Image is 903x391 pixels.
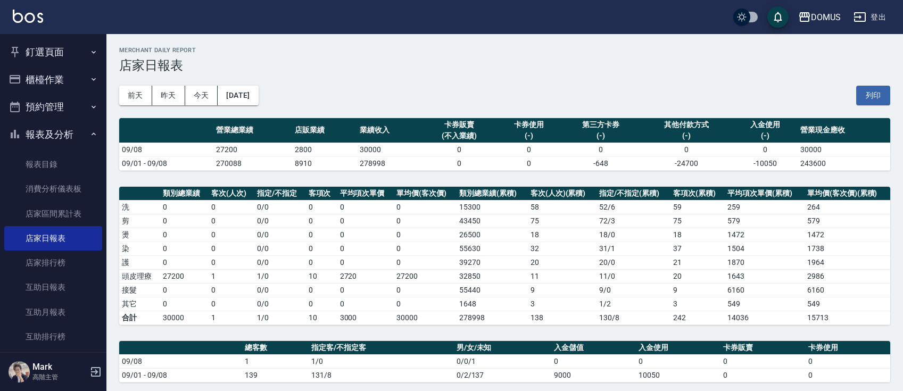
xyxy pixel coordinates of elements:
td: 1738 [805,242,890,255]
td: 0 / 0 [254,242,305,255]
button: 昨天 [152,86,185,105]
a: 報表目錄 [4,152,102,177]
td: 燙 [119,228,160,242]
td: 20 [670,269,725,283]
td: 0 [337,297,394,311]
h5: Mark [32,362,87,372]
td: 264 [805,200,890,214]
td: 0 [496,143,561,156]
table: a dense table [119,118,890,171]
td: 6160 [805,283,890,297]
td: 0 [394,200,457,214]
td: 1/0 [309,354,454,368]
h3: 店家日報表 [119,58,890,73]
td: 1/0 [254,311,305,325]
td: 20 / 0 [597,255,670,269]
td: 10 [306,269,337,283]
div: (-) [643,130,730,142]
div: (-) [735,130,795,142]
button: 今天 [185,86,218,105]
td: 579 [805,214,890,228]
div: DOMUS [811,11,841,24]
td: 26500 [457,228,528,242]
img: Person [9,361,30,382]
td: 0 [160,200,209,214]
td: 0 [394,242,457,255]
td: 52 / 6 [597,200,670,214]
td: 09/01 - 09/08 [119,368,242,382]
td: 2986 [805,269,890,283]
td: 11 [528,269,597,283]
td: 11 / 0 [597,269,670,283]
button: 櫃檯作業 [4,66,102,94]
td: 0 [209,242,254,255]
td: 131/8 [309,368,454,382]
a: 互助點數明細 [4,349,102,373]
td: 9 [528,283,597,297]
button: [DATE] [218,86,258,105]
td: 31 / 1 [597,242,670,255]
td: 27200 [160,269,209,283]
div: (-) [564,130,637,142]
th: 指定/不指定 [254,187,305,201]
button: 前天 [119,86,152,105]
button: 釘選頁面 [4,38,102,66]
td: -24700 [640,156,733,170]
a: 互助日報表 [4,275,102,300]
p: 高階主管 [32,372,87,382]
td: 55440 [457,283,528,297]
td: 0 [337,242,394,255]
td: 10 [306,311,337,325]
td: 37 [670,242,725,255]
td: 20 [528,255,597,269]
td: 1 [209,269,254,283]
th: 類別總業績 [160,187,209,201]
button: 登出 [849,7,890,27]
div: 卡券販賣 [425,119,494,130]
td: 1 [242,354,309,368]
td: -10050 [733,156,798,170]
div: (-) [499,130,559,142]
td: 8910 [292,156,357,170]
td: 32 [528,242,597,255]
td: 1504 [725,242,805,255]
td: 0 / 0 [254,200,305,214]
td: 30000 [798,143,890,156]
td: 0 [496,156,561,170]
td: 護 [119,255,160,269]
div: 其他付款方式 [643,119,730,130]
td: 0 [337,228,394,242]
td: 1 / 0 [254,269,305,283]
td: 259 [725,200,805,214]
th: 業績收入 [357,118,422,143]
td: 58 [528,200,597,214]
th: 客次(人次)(累積) [528,187,597,201]
td: 3 [528,297,597,311]
th: 平均項次單價 [337,187,394,201]
td: 10050 [636,368,720,382]
th: 總客數 [242,341,309,355]
button: save [767,6,789,28]
td: 0 / 0 [254,214,305,228]
td: 0 [337,214,394,228]
th: 單均價(客次價)(累積) [805,187,890,201]
td: 0 [209,297,254,311]
td: 55630 [457,242,528,255]
td: 549 [805,297,890,311]
td: 0 [306,200,337,214]
td: 1 / 2 [597,297,670,311]
th: 客項次(累積) [670,187,725,201]
td: 1472 [725,228,805,242]
div: 第三方卡券 [564,119,637,130]
td: 18 / 0 [597,228,670,242]
div: 卡券使用 [499,119,559,130]
td: 43450 [457,214,528,228]
td: 洗 [119,200,160,214]
td: 其它 [119,297,160,311]
td: 0 [806,368,890,382]
td: 0 [209,228,254,242]
td: 130/8 [597,311,670,325]
td: 59 [670,200,725,214]
td: 0 [733,143,798,156]
td: 0 [306,242,337,255]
